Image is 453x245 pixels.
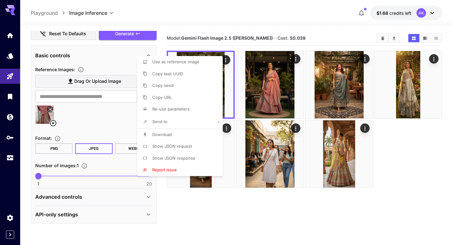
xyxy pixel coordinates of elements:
span: Download [152,132,172,137]
span: Send to [152,119,167,124]
span: Copy seed [152,83,174,88]
span: Show JSON response [152,156,195,161]
span: Use as reference image [152,59,199,64]
span: Report issue [152,167,177,172]
span: Re-use parameters [152,106,190,111]
span: Show JSON request [152,144,192,149]
span: Copy task UUID [152,71,183,76]
span: Copy URL [152,95,172,100]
